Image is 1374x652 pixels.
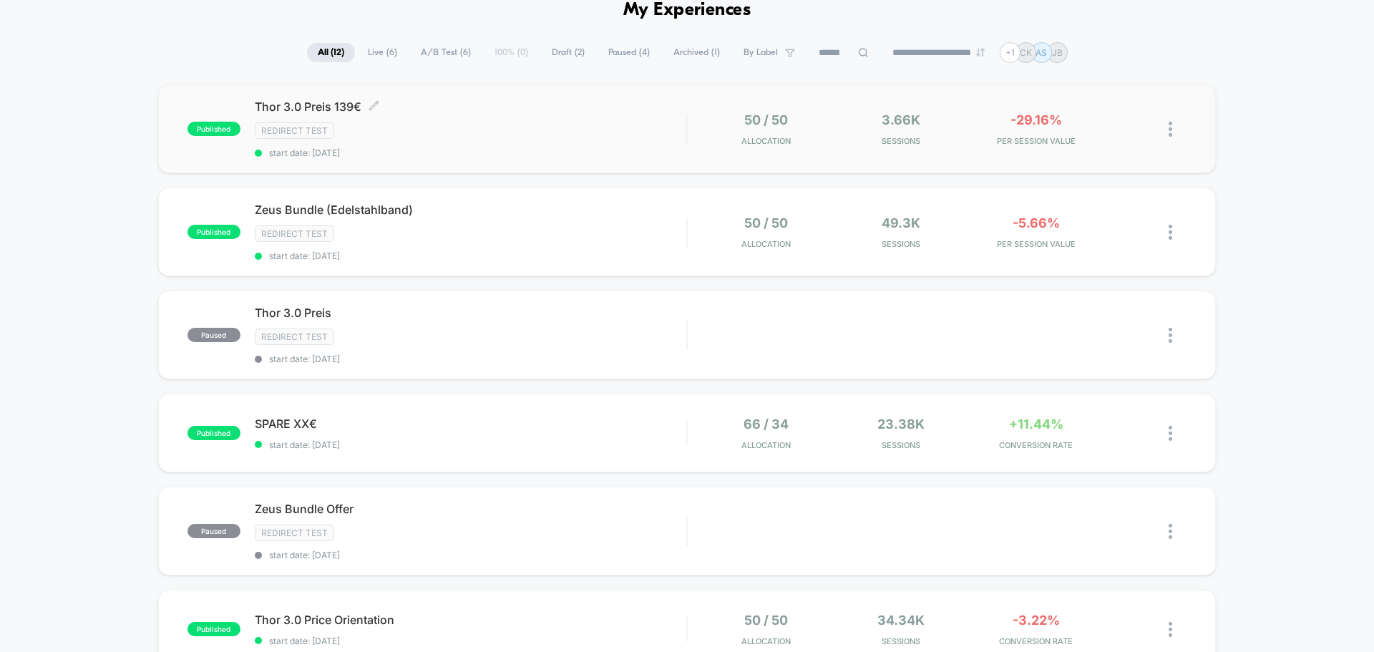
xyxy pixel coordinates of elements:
span: 3.66k [882,112,920,127]
span: start date: [DATE] [255,250,686,261]
span: SPARE XX€ [255,417,686,431]
span: Sessions [837,239,965,249]
span: Allocation [741,136,791,146]
span: Draft ( 2 ) [541,43,595,62]
span: Paused ( 4 ) [598,43,661,62]
span: All ( 12 ) [307,43,355,62]
span: 50 / 50 [744,215,788,230]
img: close [1169,426,1172,441]
span: Thor 3.0 Price Orientation [255,613,686,627]
span: CONVERSION RATE [972,636,1100,646]
span: A/B Test ( 6 ) [410,43,482,62]
span: 50 / 50 [744,613,788,628]
span: +11.44% [1009,417,1063,432]
span: PER SESSION VALUE [972,136,1100,146]
span: paused [187,524,240,538]
span: By Label [744,47,778,58]
span: published [187,225,240,239]
span: Thor 3.0 Preis [255,306,686,320]
span: 49.3k [882,215,920,230]
span: Allocation [741,239,791,249]
span: start date: [DATE] [255,354,686,364]
span: start date: [DATE] [255,439,686,450]
span: Zeus Bundle Offer [255,502,686,516]
p: JB [1052,47,1063,58]
span: Allocation [741,636,791,646]
img: end [976,48,985,57]
span: -29.16% [1010,112,1062,127]
span: 23.38k [877,417,925,432]
span: Redirect Test [255,122,334,139]
span: Redirect Test [255,329,334,345]
span: published [187,622,240,636]
span: 66 / 34 [744,417,789,432]
p: CK [1020,47,1032,58]
span: paused [187,328,240,342]
span: Archived ( 1 ) [663,43,731,62]
p: AS [1036,47,1047,58]
img: close [1169,524,1172,539]
span: Zeus Bundle (Edelstahlband) [255,203,686,217]
span: 34.34k [877,613,925,628]
img: close [1169,225,1172,240]
div: + 1 [1000,42,1020,63]
span: start date: [DATE] [255,147,686,158]
span: Live ( 6 ) [357,43,408,62]
span: start date: [DATE] [255,636,686,646]
span: start date: [DATE] [255,550,686,560]
span: Redirect Test [255,525,334,541]
span: Sessions [837,440,965,450]
span: published [187,122,240,136]
span: Sessions [837,136,965,146]
span: -5.66% [1013,215,1060,230]
img: close [1169,328,1172,343]
span: PER SESSION VALUE [972,239,1100,249]
span: Allocation [741,440,791,450]
span: -3.22% [1013,613,1060,628]
img: close [1169,622,1172,637]
img: close [1169,122,1172,137]
span: Redirect Test [255,225,334,242]
span: 50 / 50 [744,112,788,127]
span: CONVERSION RATE [972,440,1100,450]
span: Thor 3.0 Preis 139€ [255,99,686,114]
span: published [187,426,240,440]
span: Sessions [837,636,965,646]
